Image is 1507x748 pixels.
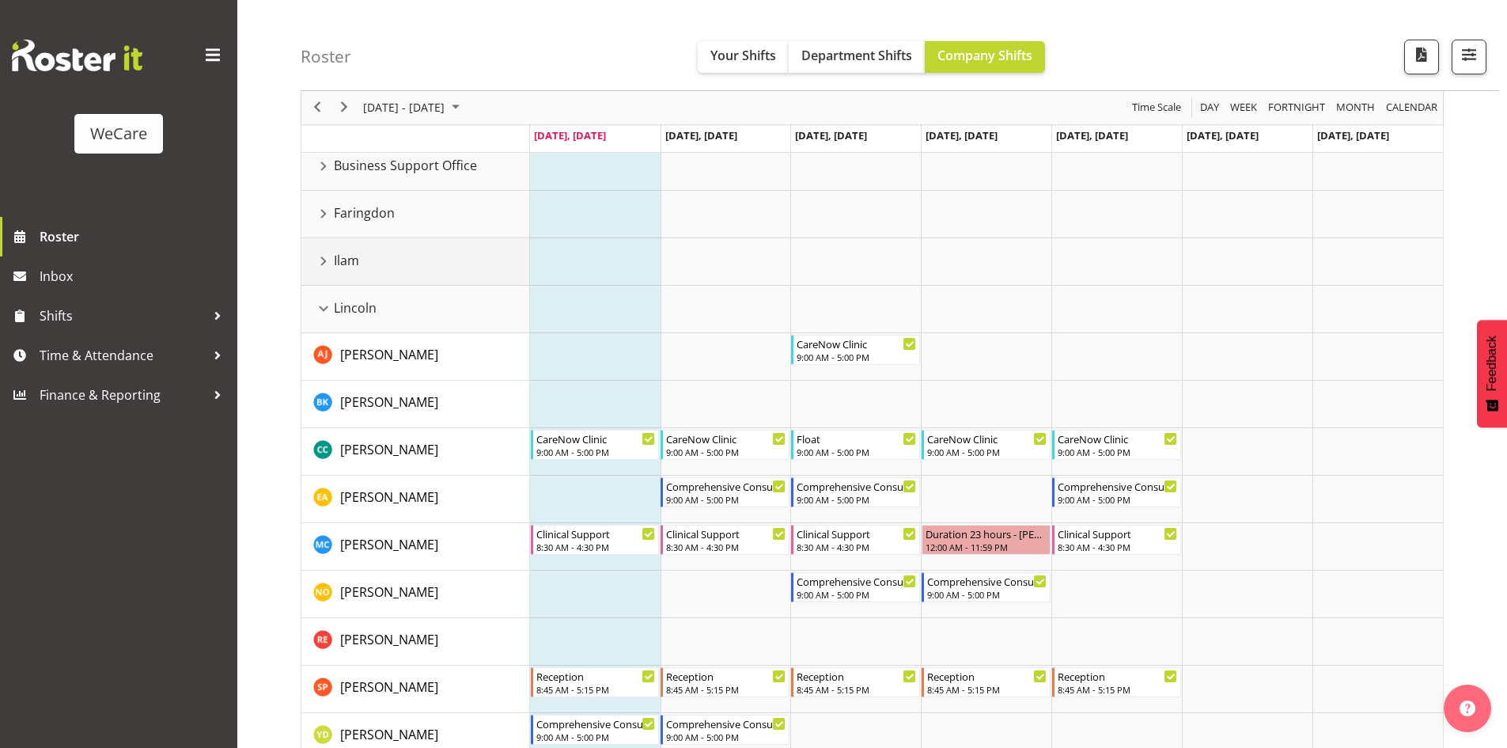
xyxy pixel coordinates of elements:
[797,541,916,553] div: 8:30 AM - 4:30 PM
[789,41,925,73] button: Department Shifts
[926,128,998,142] span: [DATE], [DATE]
[927,683,1047,696] div: 8:45 AM - 5:15 PM
[922,525,1051,555] div: Mary Childs"s event - Duration 23 hours - Mary Childs Begin From Thursday, October 2, 2025 at 12:...
[301,381,530,428] td: Brian Ko resource
[666,716,786,731] div: Comprehensive Consult
[340,488,438,507] a: [PERSON_NAME]
[926,541,1047,553] div: 12:00 AM - 11:59 PM
[334,203,395,222] span: Faringdon
[666,431,786,446] div: CareNow Clinic
[358,91,469,124] div: Sep 29 - Oct 05, 2025
[40,344,206,367] span: Time & Attendance
[797,573,916,589] div: Comprehensive Consult
[791,525,920,555] div: Mary Childs"s event - Clinical Support Begin From Wednesday, October 1, 2025 at 8:30:00 AM GMT+13...
[334,156,477,175] span: Business Support Office
[927,431,1047,446] div: CareNow Clinic
[1058,493,1177,506] div: 9:00 AM - 5:00 PM
[1058,668,1177,684] div: Reception
[536,731,656,743] div: 9:00 AM - 5:00 PM
[1477,320,1507,427] button: Feedback - Show survey
[801,47,912,64] span: Department Shifts
[666,668,786,684] div: Reception
[666,478,786,494] div: Comprehensive Consult
[536,683,656,696] div: 8:45 AM - 5:15 PM
[340,725,438,744] a: [PERSON_NAME]
[661,430,789,460] div: Charlotte Courtney"s event - CareNow Clinic Begin From Tuesday, September 30, 2025 at 9:00:00 AM ...
[301,428,530,476] td: Charlotte Courtney resource
[340,726,438,743] span: [PERSON_NAME]
[301,191,530,238] td: Faringdon resource
[1334,98,1378,118] button: Timeline Month
[1052,667,1181,697] div: Samantha Poultney"s event - Reception Begin From Friday, October 3, 2025 at 8:45:00 AM GMT+13:00 ...
[301,476,530,523] td: Ena Advincula resource
[534,128,606,142] span: [DATE], [DATE]
[927,668,1047,684] div: Reception
[926,526,1047,541] div: Duration 23 hours - [PERSON_NAME]
[301,143,530,191] td: Business Support Office resource
[797,526,916,541] div: Clinical Support
[340,631,438,648] span: [PERSON_NAME]
[301,333,530,381] td: Amy Johannsen resource
[531,715,660,745] div: Yvonne Denny"s event - Comprehensive Consult Begin From Monday, September 29, 2025 at 9:00:00 AM ...
[301,238,530,286] td: Ilam resource
[797,446,916,458] div: 9:00 AM - 5:00 PM
[340,583,438,601] span: [PERSON_NAME]
[927,588,1047,601] div: 9:00 AM - 5:00 PM
[301,666,530,713] td: Samantha Poultney resource
[301,47,351,66] h4: Roster
[666,446,786,458] div: 9:00 AM - 5:00 PM
[536,541,656,553] div: 8:30 AM - 4:30 PM
[536,526,656,541] div: Clinical Support
[1187,128,1259,142] span: [DATE], [DATE]
[340,630,438,649] a: [PERSON_NAME]
[1058,526,1177,541] div: Clinical Support
[927,446,1047,458] div: 9:00 AM - 5:00 PM
[710,47,776,64] span: Your Shifts
[1058,478,1177,494] div: Comprehensive Consult
[1056,128,1128,142] span: [DATE], [DATE]
[536,716,656,731] div: Comprehensive Consult
[797,478,916,494] div: Comprehensive Consult
[531,525,660,555] div: Mary Childs"s event - Clinical Support Begin From Monday, September 29, 2025 at 8:30:00 AM GMT+13...
[1317,128,1389,142] span: [DATE], [DATE]
[1452,40,1486,74] button: Filter Shifts
[1130,98,1183,118] span: Time Scale
[340,678,438,696] span: [PERSON_NAME]
[340,583,438,602] a: [PERSON_NAME]
[922,572,1051,602] div: Natasha Ottley"s event - Comprehensive Consult Begin From Thursday, October 2, 2025 at 9:00:00 AM...
[340,345,438,364] a: [PERSON_NAME]
[1058,541,1177,553] div: 8:30 AM - 4:30 PM
[922,667,1051,697] div: Samantha Poultney"s event - Reception Begin From Thursday, October 2, 2025 at 8:45:00 AM GMT+13:0...
[666,541,786,553] div: 8:30 AM - 4:30 PM
[1058,446,1177,458] div: 9:00 AM - 5:00 PM
[1335,98,1376,118] span: Month
[301,286,530,333] td: Lincoln resource
[925,41,1045,73] button: Company Shifts
[1460,701,1475,716] img: help-xxl-2.png
[1266,98,1328,118] button: Fortnight
[1384,98,1441,118] button: Month
[531,430,660,460] div: Charlotte Courtney"s event - CareNow Clinic Begin From Monday, September 29, 2025 at 9:00:00 AM G...
[1052,430,1181,460] div: Charlotte Courtney"s event - CareNow Clinic Begin From Friday, October 3, 2025 at 9:00:00 AM GMT+...
[340,440,438,459] a: [PERSON_NAME]
[536,431,656,446] div: CareNow Clinic
[12,40,142,71] img: Rosterit website logo
[40,264,229,288] span: Inbox
[361,98,467,118] button: September 2025
[791,667,920,697] div: Samantha Poultney"s event - Reception Begin From Wednesday, October 1, 2025 at 8:45:00 AM GMT+13:...
[340,535,438,554] a: [PERSON_NAME]
[536,446,656,458] div: 9:00 AM - 5:00 PM
[1485,336,1499,391] span: Feedback
[1229,98,1259,118] span: Week
[666,526,786,541] div: Clinical Support
[1404,40,1439,74] button: Download a PDF of the roster according to the set date range.
[797,668,916,684] div: Reception
[301,618,530,666] td: Rachel Els resource
[301,523,530,571] td: Mary Childs resource
[340,393,438,412] a: [PERSON_NAME]
[531,667,660,697] div: Samantha Poultney"s event - Reception Begin From Monday, September 29, 2025 at 8:45:00 AM GMT+13:...
[665,128,737,142] span: [DATE], [DATE]
[340,346,438,363] span: [PERSON_NAME]
[791,572,920,602] div: Natasha Ottley"s event - Comprehensive Consult Begin From Wednesday, October 1, 2025 at 9:00:00 A...
[90,122,147,146] div: WeCare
